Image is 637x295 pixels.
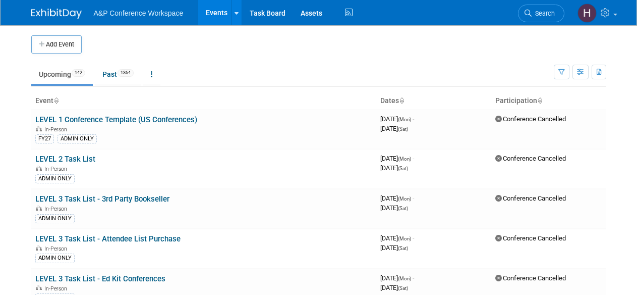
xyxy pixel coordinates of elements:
[413,115,414,123] span: -
[35,134,54,143] div: FY27
[537,96,542,105] a: Sort by Participation Type
[31,35,82,54] button: Add Event
[44,245,70,252] span: In-Person
[399,96,404,105] a: Sort by Start Date
[44,166,70,172] span: In-Person
[31,65,93,84] a: Upcoming142
[380,284,408,291] span: [DATE]
[413,194,414,202] span: -
[491,92,606,110] th: Participation
[413,155,414,162] span: -
[398,206,408,211] span: (Sat)
[36,166,42,171] img: In-Person Event
[35,274,165,283] a: LEVEL 3 Task List - Ed Kit Conferences
[380,164,408,172] span: [DATE]
[36,245,42,251] img: In-Person Event
[35,115,197,124] a: LEVEL 1 Conference Template (US Conferences)
[36,285,42,290] img: In-Person Event
[380,125,408,132] span: [DATE]
[376,92,491,110] th: Dates
[380,244,408,252] span: [DATE]
[35,155,95,164] a: LEVEL 2 Task List
[380,155,414,162] span: [DATE]
[398,276,411,281] span: (Mon)
[35,214,75,223] div: ADMIN ONLY
[495,115,566,123] span: Conference Cancelled
[95,65,141,84] a: Past1364
[398,156,411,162] span: (Mon)
[53,96,59,105] a: Sort by Event Name
[57,134,97,143] div: ADMIN ONLY
[94,9,184,17] span: A&P Conference Workspace
[398,117,411,122] span: (Mon)
[577,4,597,23] img: Hannah Siegel
[380,204,408,212] span: [DATE]
[398,196,411,202] span: (Mon)
[380,234,414,242] span: [DATE]
[518,5,564,22] a: Search
[413,234,414,242] span: -
[532,10,555,17] span: Search
[398,245,408,251] span: (Sat)
[36,206,42,211] img: In-Person Event
[35,174,75,183] div: ADMIN ONLY
[398,166,408,171] span: (Sat)
[36,126,42,131] img: In-Person Event
[44,126,70,133] span: In-Person
[380,115,414,123] span: [DATE]
[380,194,414,202] span: [DATE]
[35,254,75,263] div: ADMIN ONLY
[35,234,181,243] a: LEVEL 3 Task List - Attendee List Purchase
[35,194,169,204] a: LEVEL 3 Task List - 3rd Party Bookseller
[44,206,70,212] span: In-Person
[118,69,134,77] span: 1364
[398,285,408,291] span: (Sat)
[31,92,376,110] th: Event
[495,274,566,282] span: Conference Cancelled
[495,194,566,202] span: Conference Cancelled
[398,236,411,241] span: (Mon)
[380,274,414,282] span: [DATE]
[398,126,408,132] span: (Sat)
[495,234,566,242] span: Conference Cancelled
[413,274,414,282] span: -
[31,9,82,19] img: ExhibitDay
[495,155,566,162] span: Conference Cancelled
[72,69,85,77] span: 142
[44,285,70,292] span: In-Person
